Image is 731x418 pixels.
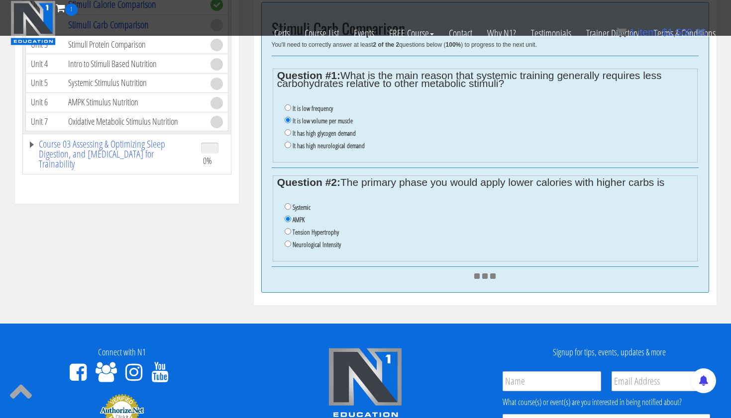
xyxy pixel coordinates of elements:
[10,0,56,45] img: n1-education
[503,371,601,391] input: Name
[293,142,365,150] label: It has high neurological demand
[277,178,693,186] legend: The primary phase you would apply lower calories with higher carbs is
[346,16,382,51] a: Events
[293,228,339,236] label: Tension Hypertrophy
[474,273,496,279] img: ajax_loader.gif
[293,216,305,224] label: AMPK
[293,104,333,112] label: It is low frequency
[629,27,634,38] span: 1
[267,16,297,51] a: Certs
[617,27,706,38] a: 1 item: $1,500.00
[63,112,206,131] td: Oxidative Metabolic Stimulus Nutrition
[25,112,63,131] td: Unit 7
[495,347,724,357] h4: Signup for tips, events, updates & more
[480,16,523,51] a: Why N1?
[293,241,341,249] label: Neurological Intensity
[646,16,723,51] a: Terms & Conditions
[293,129,356,137] label: It has high glycogen demand
[503,396,710,408] div: What course(s) or event(s) are you interested in being notified about?
[293,203,311,211] label: Systemic
[293,117,353,125] label: It is low volume per muscle
[277,72,693,87] legend: What is the main reason that systemic training generally requires less carbohydrates relative to ...
[617,27,627,37] img: icon11.png
[25,92,63,112] td: Unit 6
[662,27,667,38] span: $
[25,74,63,93] td: Unit 5
[441,16,480,51] a: Contact
[65,3,78,16] span: 1
[277,70,340,81] strong: Question #1:
[297,16,346,51] a: Course List
[25,54,63,74] td: Unit 4
[612,371,710,391] input: Email Address
[56,1,78,14] a: 1
[28,139,191,169] a: Course 03 Assessing & Optimizing Sleep Digestion, and [MEDICAL_DATA] for Trainability
[579,16,646,51] a: Trainer Directory
[523,16,579,51] a: Testimonials
[63,74,206,93] td: Systemic Stimulus Nutrition
[277,176,340,188] strong: Question #2:
[7,347,236,357] h4: Connect with N1
[203,155,212,166] span: 0%
[63,92,206,112] td: AMPK Stimulus Nutrition
[662,27,706,38] bdi: 1,500.00
[637,27,659,38] span: item:
[63,54,206,74] td: Intro to Stimuli Based Nutrition
[382,16,441,51] a: FREE Course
